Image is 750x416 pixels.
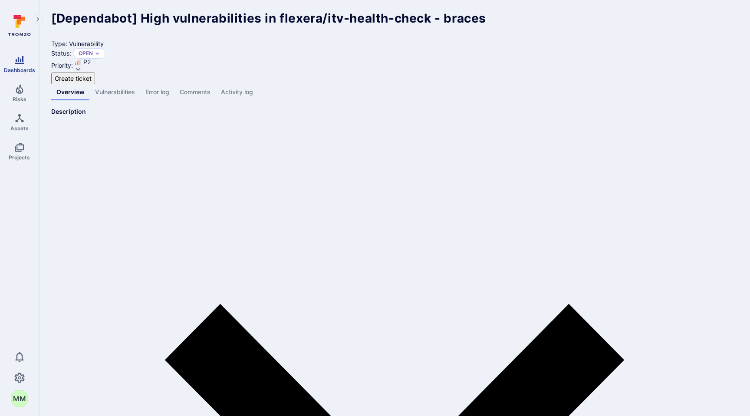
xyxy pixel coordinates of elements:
a: Error log [140,84,174,100]
span: P2 [83,59,91,66]
h2: Description [51,107,738,116]
a: Overview [51,84,90,100]
button: MM [11,390,28,407]
a: Vulnerabilities [90,84,140,100]
button: Create ticket [51,73,95,84]
span: Assets [10,125,29,132]
button: Expand dropdown [95,51,100,56]
i: Expand navigation menu [35,16,41,23]
button: P2 [75,59,91,66]
div: Mahesh Mudhukar Pawar [11,390,28,407]
span: Priority: [51,61,73,70]
button: Expand dropdown [75,66,82,73]
span: [Dependabot] High vulnerabilities in flexera/itv-health-check - braces [51,11,486,26]
div: Vulnerability [69,39,104,48]
span: Type: [51,39,67,48]
button: Expand navigation menu [33,14,43,24]
span: Projects [9,154,30,161]
a: Comments [174,84,216,100]
a: Activity log [216,84,258,100]
span: Dashboards [4,67,35,73]
button: Open [79,50,93,57]
span: Risks [13,96,26,102]
span: Status: [51,49,71,58]
div: Alert tabs [51,84,738,100]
